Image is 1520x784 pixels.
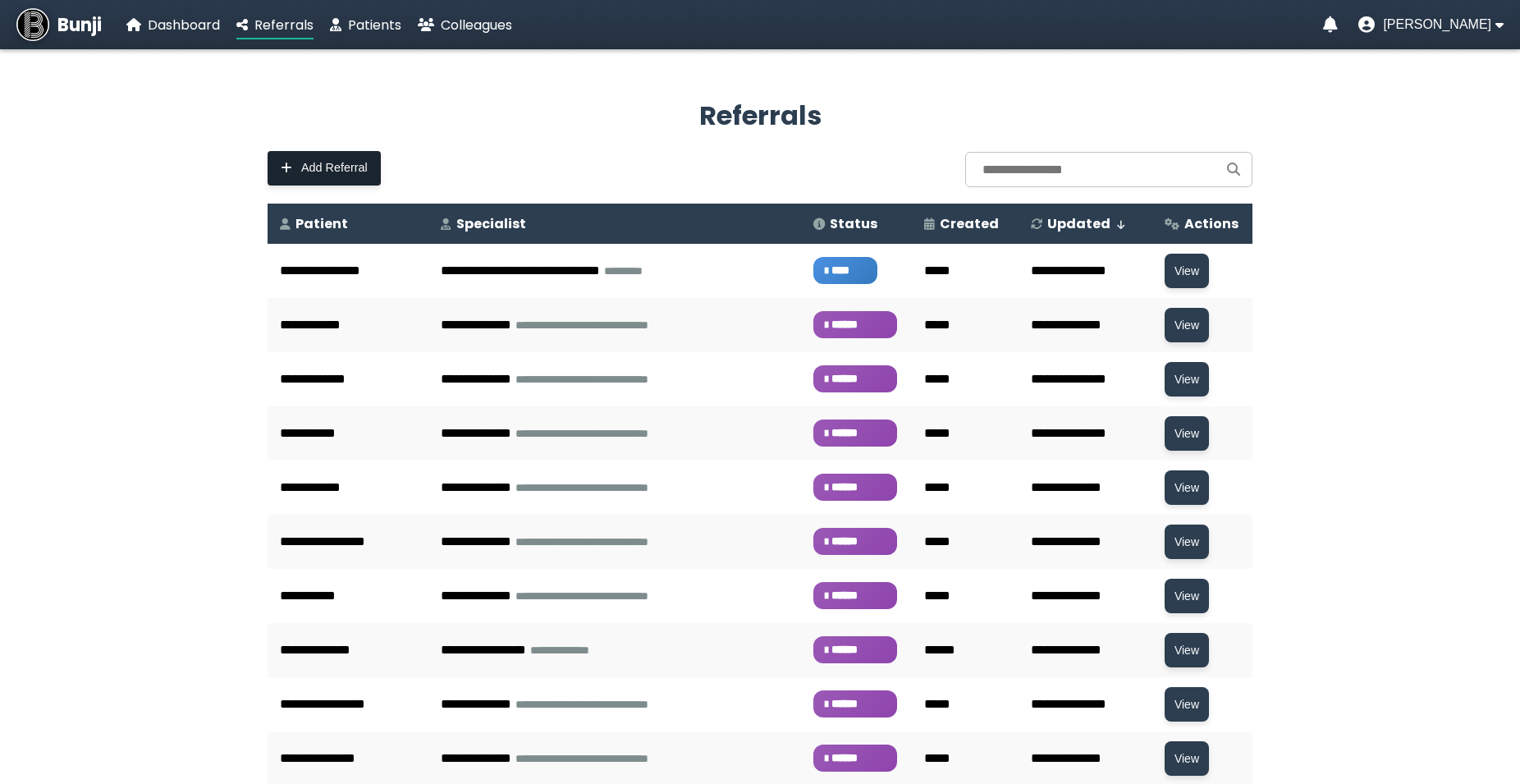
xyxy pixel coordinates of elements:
[268,96,1252,135] h2: Referrals
[1165,579,1209,613] button: View
[1165,362,1209,397] button: View
[1165,741,1209,776] button: View
[1165,416,1209,451] button: View
[126,15,220,35] a: Dashboard
[268,204,428,244] th: Patient
[1358,16,1504,33] button: User menu
[348,16,401,34] span: Patients
[1019,204,1152,244] th: Updated
[16,8,102,41] a: Bunji
[1165,470,1209,505] button: View
[428,204,801,244] th: Specialist
[1165,633,1209,667] button: View
[441,16,512,34] span: Colleagues
[57,11,102,39] span: Bunji
[268,151,381,186] button: Add Referral
[236,15,314,35] a: Referrals
[330,15,401,35] a: Patients
[1165,687,1209,722] button: View
[1152,204,1252,244] th: Actions
[1165,308,1209,342] button: View
[1165,254,1209,288] button: View
[148,16,220,34] span: Dashboard
[16,8,49,41] img: Bunji Dental Referral Management
[254,16,314,34] span: Referrals
[418,15,512,35] a: Colleagues
[301,161,368,175] span: Add Referral
[801,204,911,244] th: Status
[1323,16,1338,33] a: Notifications
[912,204,1019,244] th: Created
[1383,17,1491,32] span: [PERSON_NAME]
[1165,525,1209,559] button: View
